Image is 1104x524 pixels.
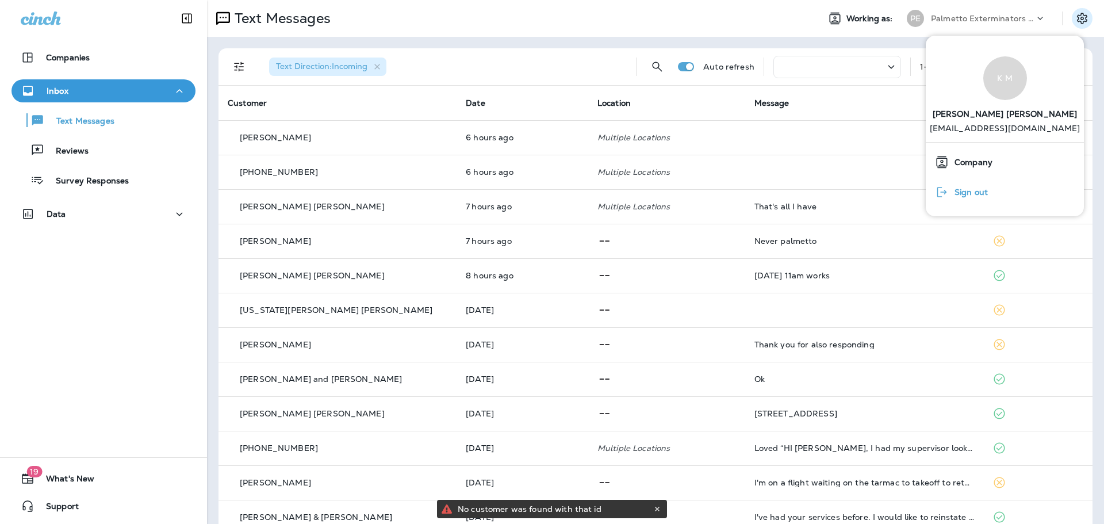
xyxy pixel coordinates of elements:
[11,108,195,132] button: Text Messages
[466,374,579,384] p: Sep 26, 2025 06:45 PM
[466,271,579,280] p: Sep 30, 2025 08:13 AM
[34,502,79,515] span: Support
[11,46,195,69] button: Companies
[240,478,311,487] p: [PERSON_NAME]
[754,98,789,108] span: Message
[926,177,1084,207] button: Sign out
[466,98,485,108] span: Date
[754,443,974,453] div: Loved “HI Lindsay, I had my supervisor look at your photo and it does appear to be an american co...
[11,168,195,192] button: Survey Responses
[926,147,1084,177] button: Company
[458,500,651,518] div: No customer was found with that id
[907,10,924,27] div: PE
[44,146,89,157] p: Reviews
[931,14,1034,23] p: Palmetto Exterminators LLC
[11,467,195,490] button: 19What's New
[240,202,385,211] p: [PERSON_NAME] [PERSON_NAME]
[276,61,367,71] span: Text Direction : Incoming
[466,512,579,522] p: Sep 26, 2025 12:19 PM
[466,133,579,142] p: Sep 30, 2025 10:30 AM
[1072,8,1092,29] button: Settings
[47,86,68,95] p: Inbox
[466,236,579,246] p: Sep 30, 2025 09:12 AM
[11,138,195,162] button: Reviews
[466,409,579,418] p: Sep 26, 2025 04:32 PM
[646,55,669,78] button: Search Messages
[846,14,895,24] span: Working as:
[703,62,754,71] p: Auto refresh
[466,305,579,315] p: Sep 29, 2025 03:06 PM
[240,340,311,349] p: [PERSON_NAME]
[45,116,114,127] p: Text Messages
[597,202,736,211] p: Multiple Locations
[240,236,311,246] p: [PERSON_NAME]
[466,478,579,487] p: Sep 26, 2025 03:34 PM
[754,478,974,487] div: I'm on a flight waiting on the tarmac to takeoff to return to Charleston. Just let me know when y...
[240,167,318,177] p: [PHONE_NUMBER]
[754,512,974,522] div: I've had your services before. I would like to reinstate them
[11,79,195,102] button: Inbox
[240,512,392,522] p: [PERSON_NAME] & [PERSON_NAME]
[228,55,251,78] button: Filters
[754,271,974,280] div: 10/3 at 11am works
[44,176,129,187] p: Survey Responses
[240,409,385,418] p: [PERSON_NAME] [PERSON_NAME]
[597,98,631,108] span: Location
[269,58,386,76] div: Text Direction:Incoming
[171,7,203,30] button: Collapse Sidebar
[926,45,1084,142] a: K M[PERSON_NAME] [PERSON_NAME] [EMAIL_ADDRESS][DOMAIN_NAME]
[46,53,90,62] p: Companies
[754,340,974,349] div: Thank you for also responding
[466,443,579,453] p: Sep 26, 2025 03:53 PM
[466,167,579,177] p: Sep 30, 2025 09:55 AM
[240,305,432,315] p: [US_STATE][PERSON_NAME] [PERSON_NAME]
[754,374,974,384] div: Ok
[240,271,385,280] p: [PERSON_NAME] [PERSON_NAME]
[597,167,736,177] p: Multiple Locations
[34,474,94,488] span: What's New
[933,100,1078,124] span: [PERSON_NAME] [PERSON_NAME]
[930,181,1079,204] a: Sign out
[240,374,402,384] p: [PERSON_NAME] and [PERSON_NAME]
[47,209,66,219] p: Data
[240,133,311,142] p: [PERSON_NAME]
[597,443,736,453] p: Multiple Locations
[920,62,973,71] div: 1 - 20 of many
[754,236,974,246] div: Never palmetto
[983,56,1027,100] div: K M
[11,202,195,225] button: Data
[949,188,988,197] span: Sign out
[930,151,1079,174] a: Company
[597,133,736,142] p: Multiple Locations
[228,98,267,108] span: Customer
[230,10,331,27] p: Text Messages
[240,443,318,453] p: [PHONE_NUMBER]
[754,409,974,418] div: 1078 Glenshaw St. North Charleston, SC 29405
[466,340,579,349] p: Sep 29, 2025 02:26 PM
[466,202,579,211] p: Sep 30, 2025 09:26 AM
[930,124,1080,142] p: [EMAIL_ADDRESS][DOMAIN_NAME]
[26,466,42,477] span: 19
[949,158,992,167] span: Company
[754,202,974,211] div: That's all I have
[11,495,195,518] button: Support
